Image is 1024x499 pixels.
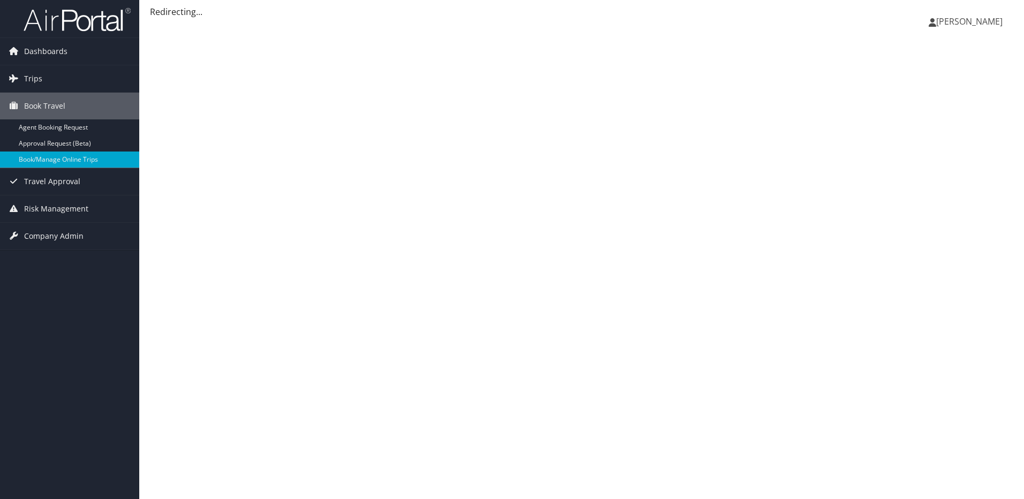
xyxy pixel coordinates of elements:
img: airportal-logo.png [24,7,131,32]
span: Risk Management [24,195,88,222]
a: [PERSON_NAME] [929,5,1013,37]
span: Dashboards [24,38,67,65]
span: Company Admin [24,223,84,249]
span: Book Travel [24,93,65,119]
span: [PERSON_NAME] [936,16,1003,27]
span: Travel Approval [24,168,80,195]
div: Redirecting... [150,5,1013,18]
span: Trips [24,65,42,92]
